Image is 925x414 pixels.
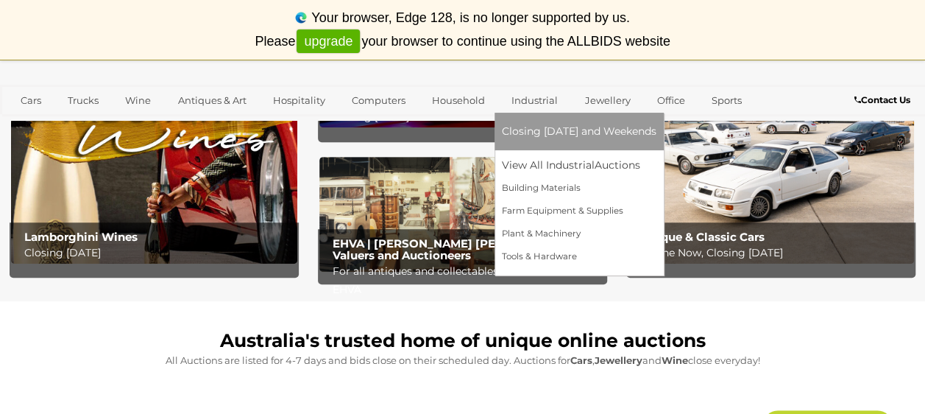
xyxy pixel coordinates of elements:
[575,88,639,113] a: Jewellery
[11,13,297,264] a: Lamborghini Wines Lamborghini Wines Closing [DATE]
[628,13,914,264] a: Unique & Classic Cars Unique & Classic Cars Online Now, Closing [DATE]
[595,354,642,366] strong: Jewellery
[24,244,292,262] p: Closing [DATE]
[641,244,909,262] p: Online Now, Closing [DATE]
[641,230,765,244] b: Unique & Classic Cars
[319,157,606,272] a: EHVA | Evans Hastings Valuers and Auctioneers EHVA | [PERSON_NAME] [PERSON_NAME] Valuers and Auct...
[319,157,606,272] img: EHVA | Evans Hastings Valuers and Auctioneers
[702,88,751,113] a: Sports
[58,88,108,113] a: Trucks
[342,88,415,113] a: Computers
[854,92,914,108] a: Contact Us
[116,88,160,113] a: Wine
[648,88,695,113] a: Office
[11,88,51,113] a: Cars
[18,331,907,351] h1: Australia's trusted home of unique online auctions
[570,354,592,366] strong: Cars
[628,13,914,264] img: Unique & Classic Cars
[18,352,907,369] p: All Auctions are listed for 4-7 days and bids close on their scheduled day. Auctions for , and cl...
[333,236,574,263] b: EHVA | [PERSON_NAME] [PERSON_NAME] Valuers and Auctioneers
[854,94,910,105] b: Contact Us
[11,113,135,137] a: [GEOGRAPHIC_DATA]
[662,354,688,366] strong: Wine
[297,29,360,54] a: upgrade
[24,230,138,244] b: Lamborghini Wines
[169,88,256,113] a: Antiques & Art
[422,88,495,113] a: Household
[333,262,600,299] p: For all antiques and collectables auctions visit: EHVA
[319,13,606,127] a: Police Recovered Goods Police Recovered Goods Closing [DATE]
[11,13,297,264] img: Lamborghini Wines
[263,88,335,113] a: Hospitality
[502,88,567,113] a: Industrial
